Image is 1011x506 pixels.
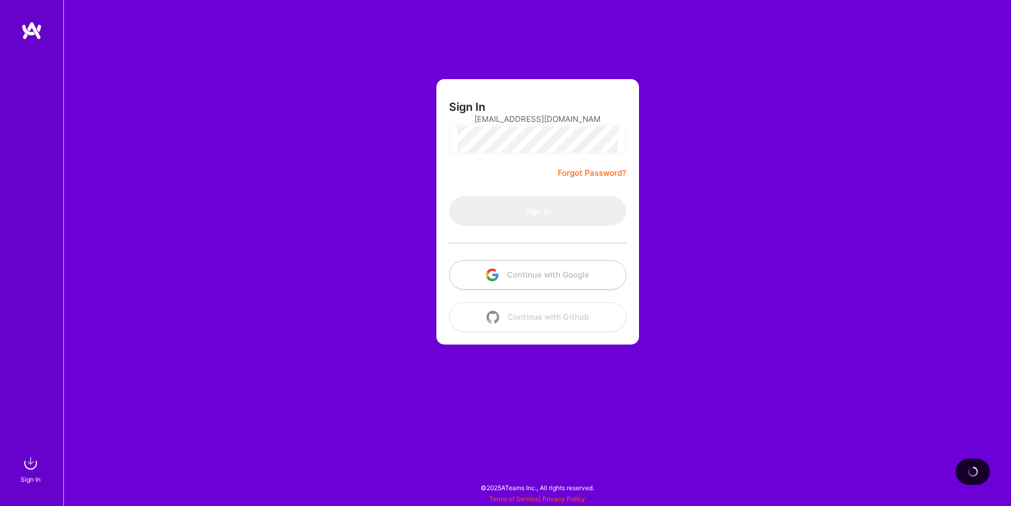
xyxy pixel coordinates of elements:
[542,495,585,503] a: Privacy Policy
[22,453,41,485] a: sign inSign In
[449,100,485,113] h3: Sign In
[20,453,41,474] img: sign in
[486,269,499,281] img: icon
[449,302,626,332] button: Continue with Github
[449,196,626,226] button: Sign In
[967,465,979,478] img: loading
[487,311,499,323] img: icon
[474,106,601,132] input: Email...
[489,495,539,503] a: Terms of Service
[489,495,585,503] span: |
[63,474,1011,501] div: © 2025 ATeams Inc., All rights reserved.
[21,21,42,40] img: logo
[558,167,626,179] a: Forgot Password?
[449,260,626,290] button: Continue with Google
[21,474,41,485] div: Sign In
